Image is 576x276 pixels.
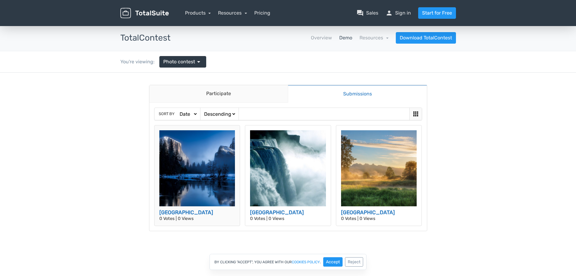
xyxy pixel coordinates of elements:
[163,58,195,65] span: Photo contest
[356,9,364,17] span: question_answer
[386,9,411,17] a: personSign in
[311,34,332,42] a: Overview
[356,9,378,17] a: question_answerSales
[250,136,326,144] h3: [GEOGRAPHIC_DATA]
[396,32,456,44] a: Download TotalContest
[386,9,393,17] span: person
[292,260,320,264] a: cookies policy
[339,34,352,42] a: Demo
[341,58,417,134] img: british-columbia-3787200_1920-512x512.jpg
[360,35,389,41] a: Resources
[250,144,326,148] p: 0 Votes | 0 Views
[149,12,288,30] a: Participate
[120,33,171,43] h3: TotalContest
[341,136,417,144] h3: [GEOGRAPHIC_DATA]
[254,9,270,17] a: Pricing
[185,10,211,16] a: Products
[345,257,363,267] button: Reject
[418,7,456,19] a: Start for Free
[288,12,427,30] a: Submissions
[120,8,169,18] img: TotalSuite for WordPress
[218,10,247,16] a: Resources
[120,58,159,65] div: You're viewing:
[323,257,343,267] button: Accept
[159,144,235,148] p: 0 Votes | 0 Views
[154,52,240,153] a: [GEOGRAPHIC_DATA] 0 Votes | 0 Views
[210,254,366,270] div: By clicking "Accept", you agree with our .
[341,144,417,148] p: 0 Votes | 0 Views
[250,58,326,134] img: niagara-falls-218591_1920-512x512.jpg
[159,38,174,44] span: Sort by
[159,56,206,68] a: Photo contest arrow_drop_down
[159,136,235,144] h3: [GEOGRAPHIC_DATA]
[336,52,422,153] a: [GEOGRAPHIC_DATA] 0 Votes | 0 Views
[245,52,331,153] a: [GEOGRAPHIC_DATA] 0 Votes | 0 Views
[195,58,202,65] span: arrow_drop_down
[159,58,235,134] img: yellowstone-national-park-1581879_1920-512x512.jpg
